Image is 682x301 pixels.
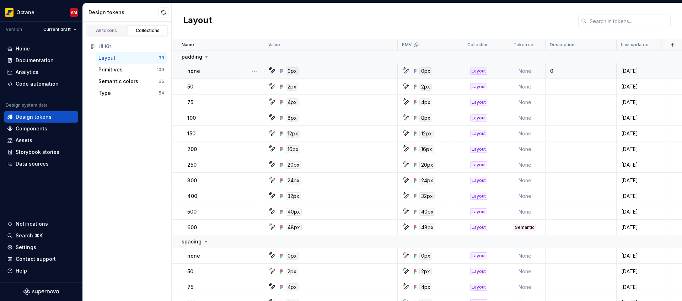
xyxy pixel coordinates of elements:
a: Home [4,43,78,54]
div: 33 [159,55,164,61]
div: 48px [286,224,302,231]
div: 40px [286,208,302,216]
div: [DATE] [617,130,666,137]
div: 20px [286,161,301,169]
a: Design tokens [4,111,78,123]
div: Layout [470,83,487,90]
div: [DATE] [617,146,666,153]
div: Layout [470,130,487,137]
div: Notifications [16,220,48,227]
div: [DATE] [617,177,666,184]
p: 50 [187,83,193,90]
button: Current draft [40,25,80,34]
a: Components [4,123,78,134]
div: Analytics [16,69,38,76]
button: Type54 [96,87,167,99]
p: 75 [187,284,193,291]
div: 4px [419,98,432,106]
p: 400 [187,193,197,200]
div: UI Kit [98,43,164,50]
a: Assets [4,135,78,146]
div: 2px [286,268,298,275]
td: None [504,157,546,173]
div: Layout [470,177,487,184]
p: padding [182,53,202,60]
p: spacing [182,238,202,245]
p: Description [550,42,574,48]
p: Last updated [621,42,649,48]
div: Layout [470,208,487,215]
button: OctaneAM [1,5,81,20]
div: [DATE] [617,208,666,215]
div: Documentation [16,57,54,64]
div: [DATE] [617,252,666,259]
div: 0px [286,67,299,75]
div: Layout [98,54,116,61]
button: Layout33 [96,52,167,64]
p: Collection [467,42,489,48]
div: Settings [16,244,36,251]
div: 0px [419,252,432,260]
span: Current draft [43,27,71,32]
p: 50 [187,268,193,275]
div: Layout [470,99,487,106]
div: Layout [470,268,487,275]
div: 16px [419,145,434,153]
td: None [504,95,546,110]
div: Semantic [514,224,536,231]
a: Documentation [4,55,78,66]
div: 0 [546,68,616,75]
td: None [504,248,546,264]
td: None [504,204,546,220]
div: 2px [286,83,298,91]
div: Layout [470,252,487,259]
div: 32px [419,192,435,200]
td: None [504,126,546,141]
button: Semantic colors65 [96,76,167,87]
div: Collections [130,28,166,33]
td: None [504,279,546,295]
input: Search in tokens... [587,15,671,27]
img: e8093afa-4b23-4413-bf51-00cde92dbd3f.png [5,8,14,17]
button: Contact support [4,253,78,265]
div: 8px [419,114,432,122]
td: None [504,110,546,126]
div: [DATE] [617,193,666,200]
p: none [187,68,200,75]
div: 16px [286,145,300,153]
a: Storybook stories [4,146,78,158]
div: Home [16,45,30,52]
div: 109 [157,67,164,72]
h2: Layout [183,15,212,27]
button: Primitives109 [96,64,167,75]
div: Layout [470,114,487,122]
p: 500 [187,208,197,215]
div: 4px [419,283,432,291]
div: Help [16,267,27,274]
td: None [504,264,546,279]
td: None [504,63,546,79]
div: Search ⌘K [16,232,43,239]
div: 32px [286,192,301,200]
div: 2px [419,268,432,275]
div: 24px [419,177,435,184]
div: [DATE] [617,268,666,275]
div: Layout [470,284,487,291]
p: 75 [187,99,193,106]
button: Notifications [4,218,78,230]
div: 20px [419,161,435,169]
div: Layout [470,68,487,75]
div: [DATE] [617,83,666,90]
div: [DATE] [617,114,666,122]
div: [DATE] [617,284,666,291]
div: Code automation [16,80,59,87]
p: 300 [187,177,197,184]
div: Semantic colors [98,78,138,85]
a: Code automation [4,78,78,90]
div: 12px [286,130,300,138]
div: 48px [419,224,435,231]
p: 200 [187,146,197,153]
